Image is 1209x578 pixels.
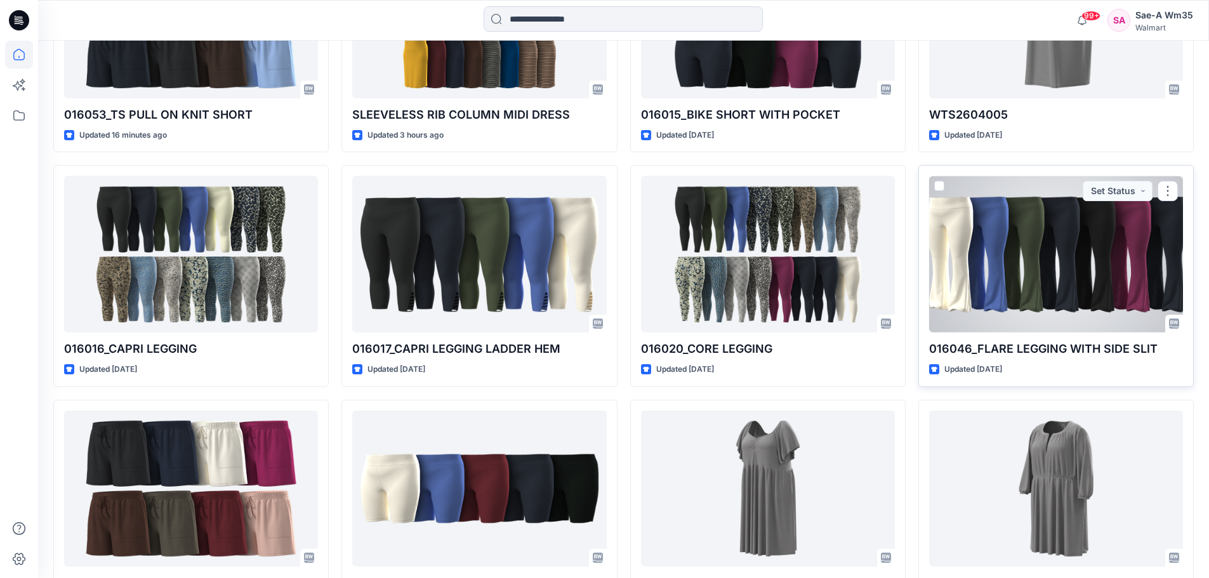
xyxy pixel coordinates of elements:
a: 016046_FLARE LEGGING WITH SIDE SLIT [929,176,1183,332]
p: Updated [DATE] [656,363,714,376]
p: Updated [DATE] [944,363,1002,376]
p: 016020_CORE LEGGING [641,340,895,358]
a: 016016_CAPRI LEGGING [64,176,318,332]
a: 016017_CAPRI LEGGING LADDER HEM [352,176,606,332]
a: 016014_BIKE SHORT [352,411,606,567]
p: Updated [DATE] [367,363,425,376]
p: 016015_BIKE SHORT WITH POCKET [641,106,895,124]
a: 016020_CORE LEGGING [641,176,895,332]
p: 016017_CAPRI LEGGING LADDER HEM [352,340,606,358]
p: Updated [DATE] [79,363,137,376]
p: 016053_TS PULL ON KNIT SHORT [64,106,318,124]
a: WTS2604006 [641,411,895,567]
p: SLEEVELESS RIB COLUMN MIDI DRESS [352,106,606,124]
span: 99+ [1081,11,1100,21]
p: Updated [DATE] [944,129,1002,142]
p: 016016_CAPRI LEGGING [64,340,318,358]
div: Walmart [1135,23,1193,32]
p: WTS2604005 [929,106,1183,124]
div: Sae-A Wm35 [1135,8,1193,23]
p: 016046_FLARE LEGGING WITH SIDE SLIT [929,340,1183,358]
div: SA [1107,9,1130,32]
p: Updated 3 hours ago [367,129,444,142]
a: WTS2604007 [929,411,1183,567]
a: 016053_TS PULL ON KNIT SHORT [64,411,318,567]
p: Updated 16 minutes ago [79,129,167,142]
p: Updated [DATE] [656,129,714,142]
